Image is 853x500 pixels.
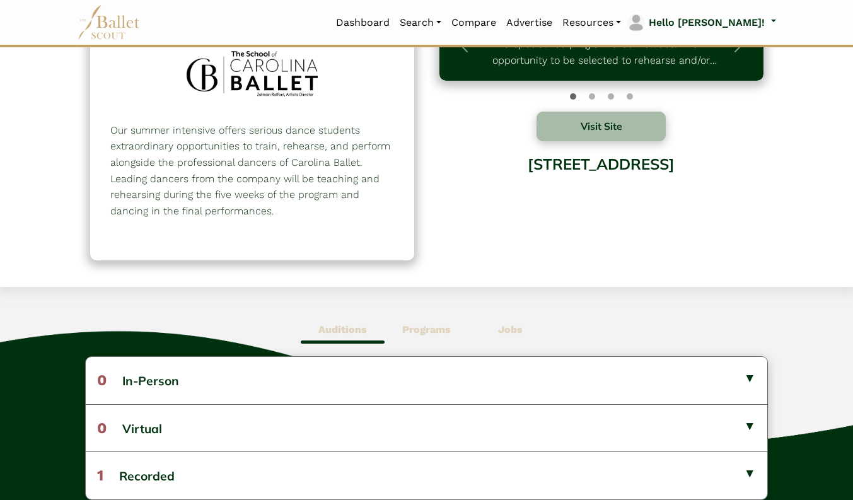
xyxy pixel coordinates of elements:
a: Compare [446,9,501,36]
p: Our summer intensive offers serious dance students extraordinary opportunities to train, rehearse... [110,122,394,219]
span: 1 [97,467,103,484]
b: Jobs [498,323,523,335]
button: Slide 0 [570,87,576,106]
span: 0 [97,419,107,437]
a: Search [395,9,446,36]
p: Hello [PERSON_NAME]! [649,15,765,31]
div: [STREET_ADDRESS] [439,146,763,247]
img: profile picture [627,14,645,32]
a: profile picture Hello [PERSON_NAME]! [626,13,775,33]
button: Slide 3 [627,87,633,106]
button: Slide 2 [608,87,614,106]
a: Advertise [501,9,557,36]
a: Dashboard [331,9,395,36]
b: Auditions [318,323,367,335]
a: Resources [557,9,626,36]
button: Visit Site [537,112,666,141]
span: 0 [97,371,107,389]
button: Slide 1 [589,87,595,106]
button: 0In-Person [86,357,767,404]
button: 1Recorded [86,451,767,499]
button: 0Virtual [86,404,767,451]
b: Programs [402,323,451,335]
